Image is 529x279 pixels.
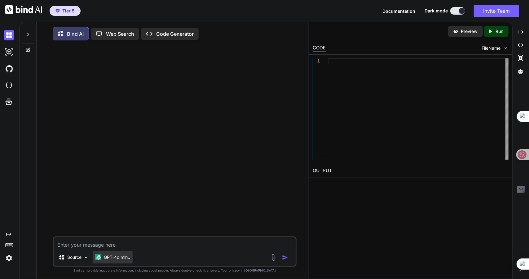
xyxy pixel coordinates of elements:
[67,30,84,38] p: Bind AI
[313,44,326,52] div: CODE
[50,6,81,16] button: premiumTier 5
[53,268,297,273] p: Bind can provide inaccurate information, including about people. Always double-check its answers....
[104,254,130,260] p: GPT-4o min..
[67,254,82,260] p: Source
[4,47,14,57] img: darkAi-studio
[4,30,14,40] img: darkChat
[4,80,14,91] img: cloudideIcon
[5,5,42,14] img: Bind AI
[55,9,60,13] img: premium
[425,8,448,14] span: Dark mode
[313,58,320,64] div: 1
[474,5,519,17] button: Invite Team
[95,254,101,260] img: GPT-4o mini
[282,254,288,261] img: icon
[270,254,277,261] img: attachment
[106,30,134,38] p: Web Search
[83,255,89,260] img: Pick Models
[156,30,194,38] p: Code Generator
[453,29,459,34] img: preview
[482,45,501,51] span: FileName
[4,63,14,74] img: githubDark
[496,28,504,34] p: Run
[4,253,14,263] img: settings
[382,8,415,14] button: Documentation
[461,28,478,34] p: Preview
[309,163,512,178] h2: OUTPUT
[503,45,509,51] img: chevron down
[62,8,75,14] span: Tier 5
